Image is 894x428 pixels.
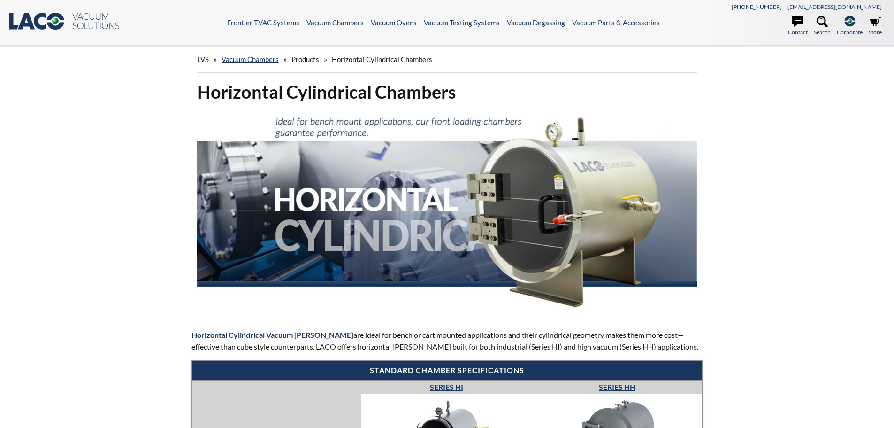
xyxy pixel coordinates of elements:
span: LVS [197,55,209,63]
a: Search [814,16,831,37]
a: Vacuum Parts & Accessories [572,18,660,27]
span: Horizontal Cylindrical Chambers [332,55,432,63]
a: Vacuum Ovens [371,18,417,27]
a: Contact [788,16,808,37]
span: Products [291,55,319,63]
h4: Standard chamber specifications [197,366,698,375]
a: Vacuum Chambers [222,55,279,63]
div: » » » [197,46,697,73]
a: [PHONE_NUMBER] [732,3,782,10]
strong: Horizontal Cylindrical Vacuum [PERSON_NAME] [191,330,353,339]
p: are ideal for bench or cart mounted applications and their cylindrical geometry makes them more c... [191,329,703,353]
span: Corporate [837,28,863,37]
a: Store [869,16,882,37]
a: Vacuum Testing Systems [424,18,500,27]
a: Vacuum Degassing [507,18,565,27]
a: SERIES HH [599,382,635,391]
a: [EMAIL_ADDRESS][DOMAIN_NAME] [787,3,882,10]
a: Frontier TVAC Systems [227,18,299,27]
a: SERIES HI [430,382,463,391]
h1: Horizontal Cylindrical Chambers [197,80,697,103]
a: Vacuum Chambers [306,18,364,27]
img: Horizontal Cylindrical header [197,111,697,311]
